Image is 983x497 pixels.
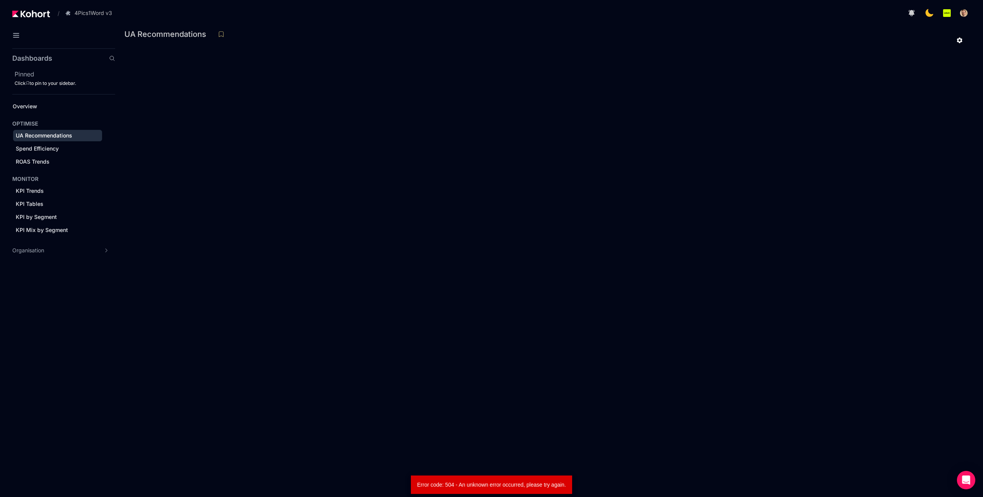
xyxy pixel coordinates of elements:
[16,200,43,207] span: KPI Tables
[957,471,975,489] div: Open Intercom Messenger
[12,10,50,17] img: Kohort logo
[13,185,102,197] a: KPI Trends
[16,145,59,152] span: Spend Efficiency
[943,9,951,17] img: logo_Lotum_Logo_20240521114851236074.png
[16,158,50,165] span: ROAS Trends
[12,175,38,183] h4: MONITOR
[12,247,44,254] span: Organisation
[13,130,102,141] a: UA Recommendations
[12,55,52,62] h2: Dashboards
[13,198,102,210] a: KPI Tables
[12,120,38,128] h4: OPTIMISE
[61,7,120,20] button: 4Pics1Word v3
[13,211,102,223] a: KPI by Segment
[15,70,115,79] h2: Pinned
[16,132,72,139] span: UA Recommendations
[16,187,44,194] span: KPI Trends
[15,80,115,86] div: Click to pin to your sidebar.
[74,9,112,17] span: 4Pics1Word v3
[124,30,211,38] h3: UA Recommendations
[13,224,102,236] a: KPI Mix by Segment
[13,143,102,154] a: Spend Efficiency
[16,214,57,220] span: KPI by Segment
[13,156,102,167] a: ROAS Trends
[411,475,569,494] div: Error code: 504 - An unknown error occurred, please try again.
[16,227,68,233] span: KPI Mix by Segment
[10,101,102,112] a: Overview
[51,9,60,17] span: /
[13,103,37,109] span: Overview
